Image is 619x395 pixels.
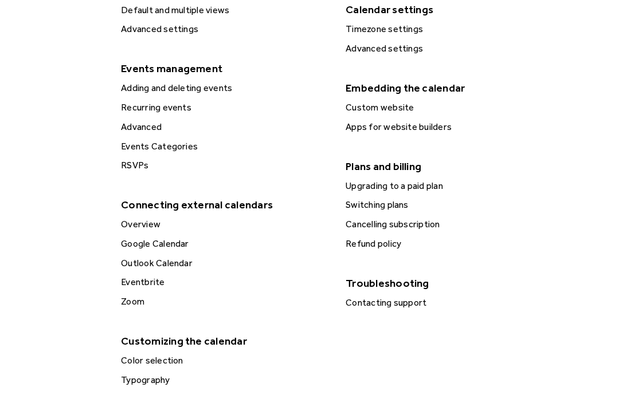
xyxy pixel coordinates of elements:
div: Default and multiple views [117,3,332,18]
div: Customizing the calendar [115,331,331,351]
a: Apps for website builders [341,120,557,135]
div: Refund policy [342,236,557,251]
div: Advanced settings [117,22,332,37]
div: Events Categories [117,139,332,154]
a: Recurring events [116,100,332,115]
div: Events management [115,58,331,78]
div: RSVPs [117,158,332,173]
a: Custom website [341,100,557,115]
div: Plans and billing [340,156,555,176]
div: Overview [117,217,332,232]
div: Advanced settings [342,41,557,56]
a: Advanced settings [116,22,332,37]
a: Cancelling subscription [341,217,557,232]
div: Embedding the calendar [340,78,555,98]
a: Zoom [116,294,332,309]
div: Cancelling subscription [342,217,557,232]
div: Troubleshooting [340,273,555,293]
div: Switching plans [342,197,557,212]
div: Adding and deleting events [117,81,332,96]
a: Overview [116,217,332,232]
div: Contacting support [342,295,557,310]
a: Typography [116,373,332,388]
div: Typography [117,373,332,388]
div: Eventbrite [117,275,332,290]
a: Advanced settings [341,41,557,56]
a: Advanced [116,120,332,135]
a: Upgrading to a paid plan [341,179,557,193]
a: Refund policy [341,236,557,251]
div: Custom website [342,100,557,115]
div: Advanced [117,120,332,135]
a: Outlook Calendar [116,256,332,271]
div: Google Calendar [117,236,332,251]
div: Connecting external calendars [115,195,331,215]
a: Default and multiple views [116,3,332,18]
div: Apps for website builders [342,120,557,135]
div: Zoom [117,294,332,309]
a: Switching plans [341,197,557,212]
a: Color selection [116,353,332,368]
a: Timezone settings [341,22,557,37]
a: Contacting support [341,295,557,310]
div: Recurring events [117,100,332,115]
div: Outlook Calendar [117,256,332,271]
a: Adding and deleting events [116,81,332,96]
a: Eventbrite [116,275,332,290]
div: Timezone settings [342,22,557,37]
a: Google Calendar [116,236,332,251]
a: RSVPs [116,158,332,173]
a: Events Categories [116,139,332,154]
div: Color selection [117,353,332,368]
div: Upgrading to a paid plan [342,179,557,193]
